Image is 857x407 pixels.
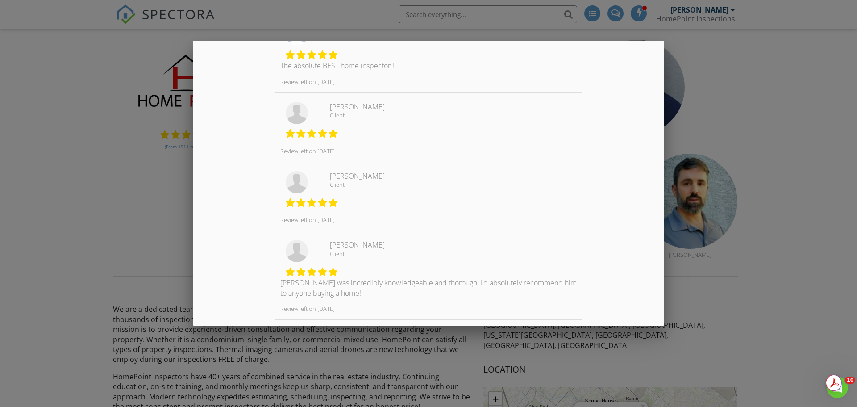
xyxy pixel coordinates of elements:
[275,78,582,85] div: Review left on [DATE]
[286,171,308,193] img: default-user-f0147aede5fd5fa78ca7ade42f37bd4542148d508eef1c3d3ea960f66861d68b.jpg
[330,250,577,257] div: Client
[286,240,308,262] img: default-user-f0147aede5fd5fa78ca7ade42f37bd4542148d508eef1c3d3ea960f66861d68b.jpg
[330,171,577,181] div: [PERSON_NAME]
[286,102,308,124] img: default-user-f0147aede5fd5fa78ca7ade42f37bd4542148d508eef1c3d3ea960f66861d68b.jpg
[275,216,582,223] div: Review left on [DATE]
[330,112,577,119] div: Client
[330,181,577,188] div: Client
[275,147,582,155] div: Review left on [DATE]
[275,61,582,71] p: The absolute BEST home inspector !
[275,278,582,298] p: [PERSON_NAME] was incredibly knowledgeable and thorough. I’d absolutely recommend him to anyone b...
[275,305,582,312] div: Review left on [DATE]
[330,102,577,112] div: [PERSON_NAME]
[330,240,577,250] div: [PERSON_NAME]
